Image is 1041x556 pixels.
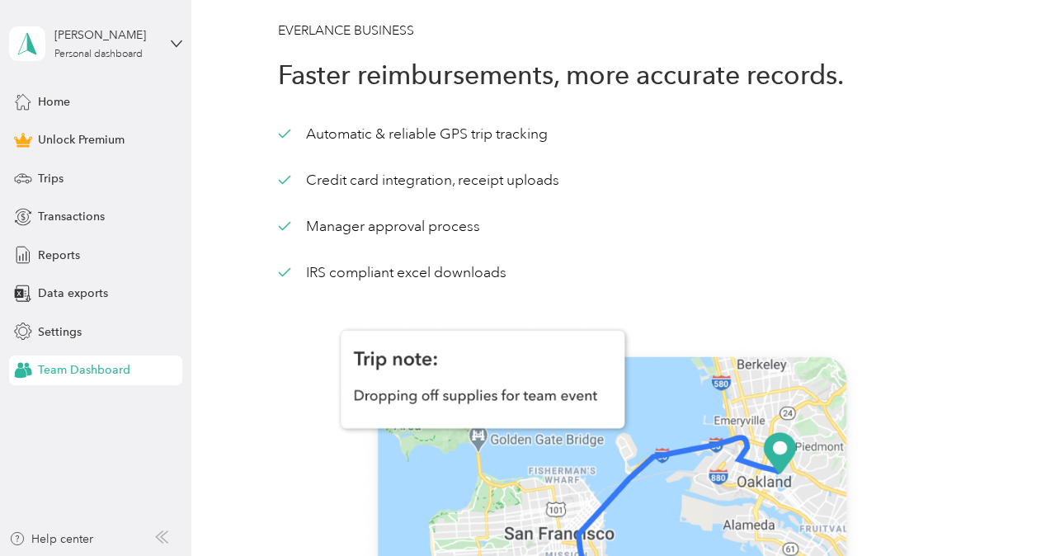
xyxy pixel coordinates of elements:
span: Data exports [38,285,108,302]
span: Unlock Premium [38,131,125,148]
div: Manager approval process [278,216,480,237]
span: Settings [38,323,82,341]
span: Reports [38,247,80,264]
span: Trips [38,170,64,187]
h1: Faster reimbursements, more accurate records. [278,55,945,95]
button: Help center [9,530,93,548]
span: Transactions [38,208,105,225]
iframe: Everlance-gr Chat Button Frame [949,464,1041,556]
div: Personal dashboard [54,49,143,59]
div: Credit card integration, receipt uploads [278,170,559,191]
h3: EVERLANCE BUSINESS [278,21,945,41]
div: Automatic & reliable GPS trip tracking [278,124,548,144]
div: IRS compliant excel downloads [278,262,506,283]
span: Home [38,93,70,111]
span: Team Dashboard [38,361,130,379]
div: [PERSON_NAME] [54,26,158,44]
